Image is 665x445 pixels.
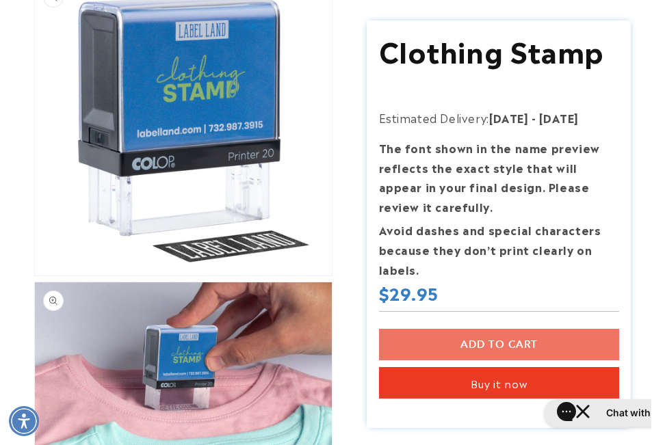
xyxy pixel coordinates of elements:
h1: Chat with us [69,12,127,25]
strong: - [532,109,536,126]
button: Buy it now [379,368,619,399]
h1: Clothing Stamp [379,33,619,68]
strong: [DATE] [489,109,529,126]
strong: Avoid dashes and special characters because they don’t print clearly on labels. [379,221,601,278]
strong: The font shown in the name preview reflects the exact style that will appear in your final design... [379,139,600,215]
iframe: Gorgias live chat messenger [537,394,651,431]
span: $29.95 [379,283,439,304]
p: Estimated Delivery: [379,108,619,128]
strong: [DATE] [539,109,579,126]
div: Accessibility Menu [9,406,39,436]
button: Open gorgias live chat [7,5,140,32]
